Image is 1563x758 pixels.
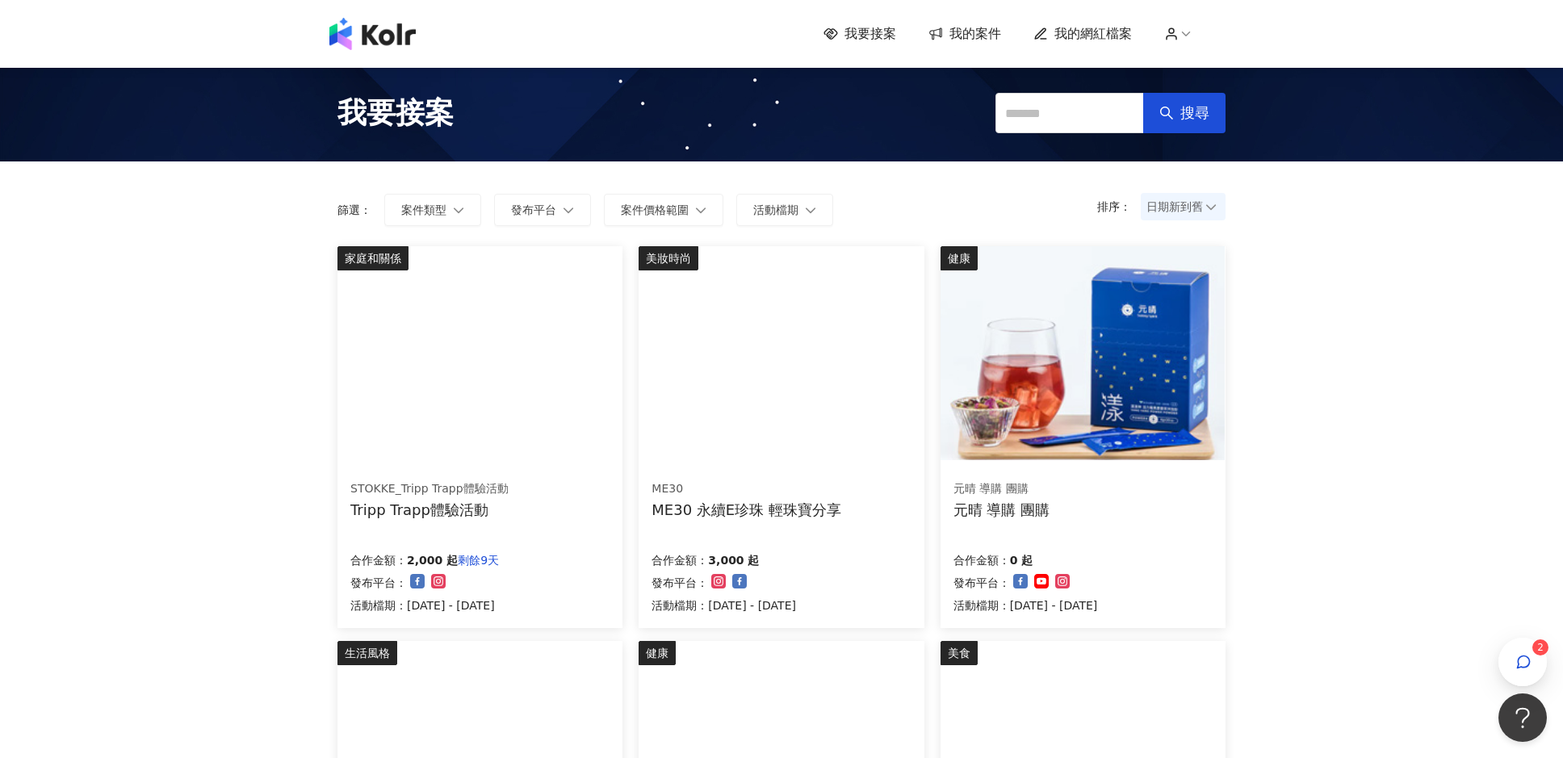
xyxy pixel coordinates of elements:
span: 案件類型 [401,203,446,216]
div: Tripp Trapp體驗活動 [350,500,509,520]
sup: 2 [1532,639,1548,655]
div: 美妝時尚 [639,246,698,270]
div: 家庭和關係 [337,246,409,270]
div: 元晴 導購 團購 [953,500,1050,520]
button: 案件類型 [384,194,481,226]
p: 篩選： [337,203,371,216]
p: 發布平台： [953,573,1010,593]
p: 發布平台： [350,573,407,593]
p: 0 起 [1010,551,1033,570]
p: 3,000 起 [708,551,759,570]
span: 搜尋 [1180,104,1209,122]
span: 我的案件 [949,25,1001,43]
a: 我的網紅檔案 [1033,25,1132,43]
p: 剩餘9天 [458,551,499,570]
p: 發布平台： [652,573,708,593]
a: 我的案件 [928,25,1001,43]
img: ME30 永續E珍珠 系列輕珠寶 [639,246,923,460]
p: 活動檔期：[DATE] - [DATE] [652,596,796,615]
button: 2 [1498,638,1547,686]
span: 活動檔期 [753,203,798,216]
div: 健康 [639,641,676,665]
span: 2 [1537,642,1544,653]
p: 合作金額： [953,551,1010,570]
div: 生活風格 [337,641,397,665]
span: 案件價格範圍 [621,203,689,216]
p: 2,000 起 [407,551,458,570]
span: 我要接案 [844,25,896,43]
span: search [1159,106,1174,120]
p: 活動檔期：[DATE] - [DATE] [953,596,1098,615]
a: 我要接案 [823,25,896,43]
button: 搜尋 [1143,93,1226,133]
div: 元晴 導購 團購 [953,481,1050,497]
p: 活動檔期：[DATE] - [DATE] [350,596,499,615]
img: logo [329,18,416,50]
button: 活動檔期 [736,194,833,226]
div: STOKKE_Tripp Trapp體驗活動 [350,481,509,497]
p: 合作金額： [652,551,708,570]
div: ME30 永續E珍珠 輕珠寶分享 [652,500,841,520]
iframe: Help Scout Beacon - Open [1498,693,1547,742]
div: 美食 [941,641,978,665]
div: ME30 [652,481,841,497]
p: 合作金額： [350,551,407,570]
button: 案件價格範圍 [604,194,723,226]
span: 我要接案 [337,93,454,133]
button: 發布平台 [494,194,591,226]
span: 發布平台 [511,203,556,216]
span: 我的網紅檔案 [1054,25,1132,43]
div: 健康 [941,246,978,270]
span: 日期新到舊 [1146,195,1220,219]
p: 排序： [1097,200,1141,213]
img: 漾漾神｜活力莓果康普茶沖泡粉 [941,246,1225,460]
img: 坐上tripp trapp、體驗專注繪畫創作 [337,246,622,460]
